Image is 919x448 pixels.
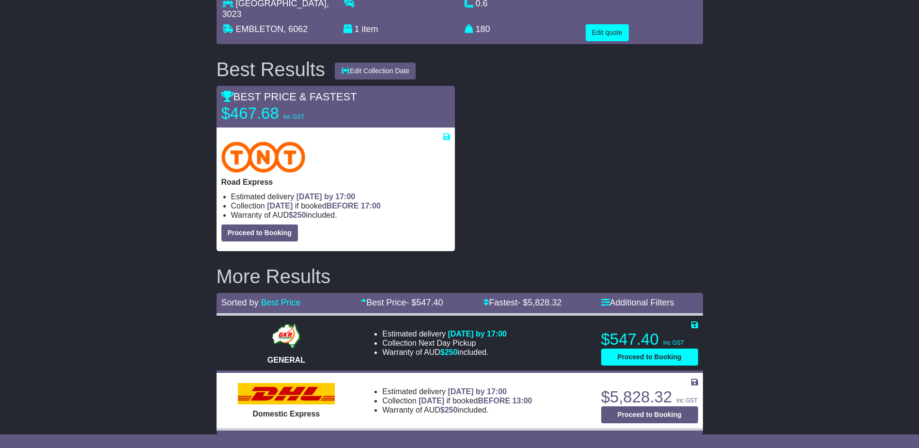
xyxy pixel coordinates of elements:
[676,397,697,404] span: inc GST
[445,348,458,356] span: 250
[440,406,458,414] span: $
[419,397,532,405] span: if booked
[528,298,561,307] span: 5,828.32
[448,330,507,338] span: [DATE] by 17:00
[601,330,698,349] p: $547.40
[221,91,357,103] span: BEST PRICE & FASTEST
[382,396,532,405] li: Collection
[238,383,335,404] img: DHL: Domestic Express
[478,397,510,405] span: BEFORE
[663,339,684,346] span: inc GST
[212,59,330,80] div: Best Results
[267,356,305,364] span: GENERAL
[586,24,629,41] button: Edit quote
[483,298,561,307] a: Fastest- $5,828.32
[382,338,507,348] li: Collection
[601,298,674,307] a: Additional Filters
[362,24,378,34] span: item
[601,349,698,366] button: Proceed to Booking
[269,321,303,351] img: GKR: GENERAL
[217,266,703,287] h2: More Results
[406,298,443,307] span: - $
[382,348,507,357] li: Warranty of AUD included.
[289,211,306,219] span: $
[355,24,359,34] span: 1
[221,177,450,187] p: Road Express
[476,24,490,34] span: 180
[448,387,507,396] span: [DATE] by 17:00
[267,202,293,210] span: [DATE]
[283,113,304,120] span: inc GST
[231,210,450,220] li: Warranty of AUD included.
[293,211,306,219] span: 250
[440,348,458,356] span: $
[419,339,476,347] span: Next Day Pickup
[382,405,532,415] li: Warranty of AUD included.
[419,397,444,405] span: [DATE]
[382,387,532,396] li: Estimated delivery
[267,202,380,210] span: if booked
[517,298,561,307] span: - $
[445,406,458,414] span: 250
[231,201,450,210] li: Collection
[361,202,381,210] span: 17:00
[327,202,359,210] span: BEFORE
[221,224,298,241] button: Proceed to Booking
[231,192,450,201] li: Estimated delivery
[283,24,308,34] span: , 6062
[221,142,306,173] img: TNT Domestic: Road Express
[601,387,698,407] p: $5,828.32
[416,298,443,307] span: 547.40
[236,24,284,34] span: EMBLETON
[601,406,698,423] button: Proceed to Booking
[296,192,356,201] span: [DATE] by 17:00
[221,298,259,307] span: Sorted by
[382,329,507,338] li: Estimated delivery
[261,298,301,307] a: Best Price
[335,63,416,80] button: Edit Collection Date
[513,397,532,405] span: 13:00
[361,298,443,307] a: Best Price- $547.40
[253,410,320,418] span: Domestic Express
[221,104,343,123] p: $467.68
